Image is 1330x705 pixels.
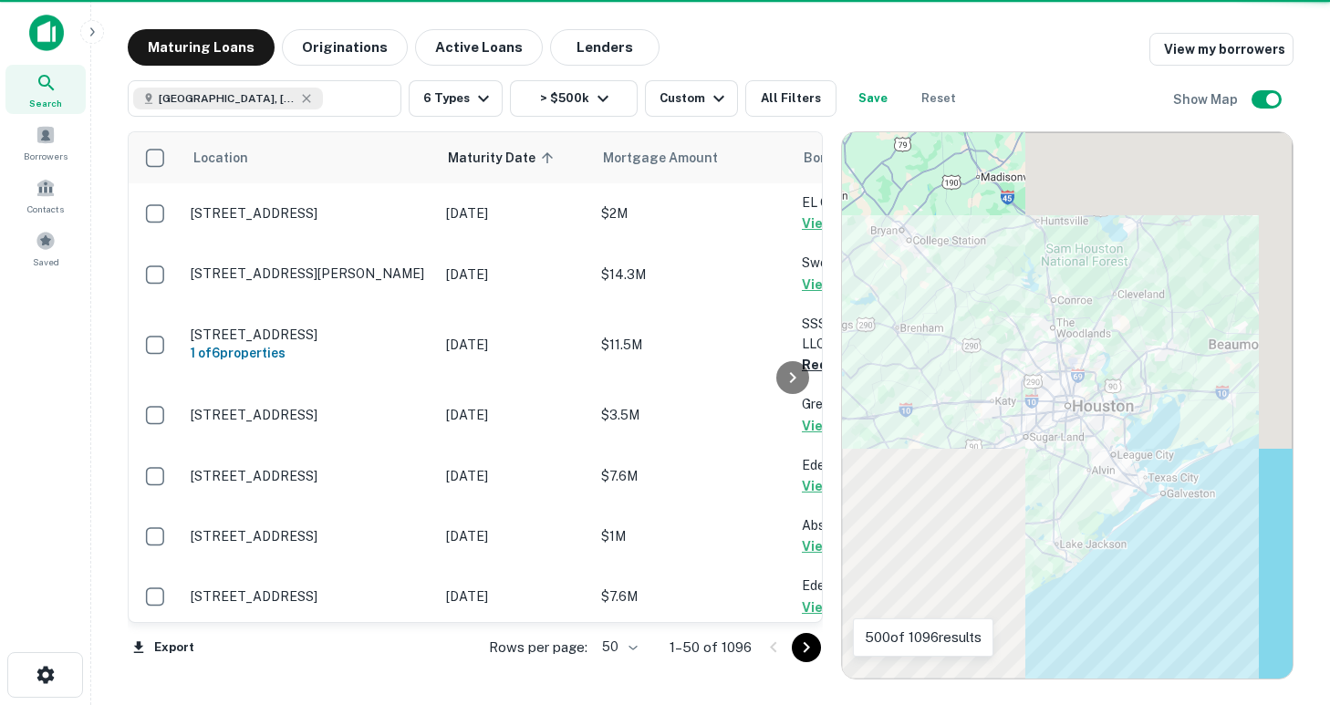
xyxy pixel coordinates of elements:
[660,88,730,109] div: Custom
[446,405,583,425] p: [DATE]
[601,405,784,425] p: $3.5M
[159,90,296,107] span: [GEOGRAPHIC_DATA], [GEOGRAPHIC_DATA], [GEOGRAPHIC_DATA]
[446,466,583,486] p: [DATE]
[601,466,784,486] p: $7.6M
[1239,559,1330,647] iframe: Chat Widget
[182,132,437,183] th: Location
[601,335,784,355] p: $11.5M
[29,96,62,110] span: Search
[446,203,583,223] p: [DATE]
[745,80,836,117] button: All Filters
[601,264,784,285] p: $14.3M
[601,586,784,607] p: $7.6M
[5,171,86,220] a: Contacts
[601,203,784,223] p: $2M
[191,205,428,222] p: [STREET_ADDRESS]
[670,637,752,658] p: 1–50 of 1096
[29,15,64,51] img: capitalize-icon.png
[446,526,583,546] p: [DATE]
[909,80,968,117] button: Reset
[603,147,742,169] span: Mortgage Amount
[191,327,428,343] p: [STREET_ADDRESS]
[191,528,428,544] p: [STREET_ADDRESS]
[446,264,583,285] p: [DATE]
[844,80,902,117] button: Save your search to get updates of matches that match your search criteria.
[191,468,428,484] p: [STREET_ADDRESS]
[191,343,428,363] h6: 1 of 6 properties
[128,29,275,66] button: Maturing Loans
[437,132,592,183] th: Maturity Date
[645,80,738,117] button: Custom
[191,588,428,605] p: [STREET_ADDRESS]
[592,132,793,183] th: Mortgage Amount
[550,29,660,66] button: Lenders
[595,634,640,660] div: 50
[24,149,68,163] span: Borrowers
[191,265,428,282] p: [STREET_ADDRESS][PERSON_NAME]
[865,627,982,648] p: 500 of 1096 results
[446,586,583,607] p: [DATE]
[128,634,199,661] button: Export
[792,633,821,662] button: Go to next page
[5,223,86,273] a: Saved
[446,335,583,355] p: [DATE]
[1149,33,1294,66] a: View my borrowers
[489,637,587,658] p: Rows per page:
[5,118,86,167] a: Borrowers
[192,147,248,169] span: Location
[510,80,638,117] button: > $500k
[448,147,559,169] span: Maturity Date
[1173,89,1241,109] h6: Show Map
[5,65,86,114] a: Search
[409,80,503,117] button: 6 Types
[842,132,1293,679] div: 0
[282,29,408,66] button: Originations
[27,202,64,216] span: Contacts
[33,254,59,269] span: Saved
[191,407,428,423] p: [STREET_ADDRESS]
[601,526,784,546] p: $1M
[415,29,543,66] button: Active Loans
